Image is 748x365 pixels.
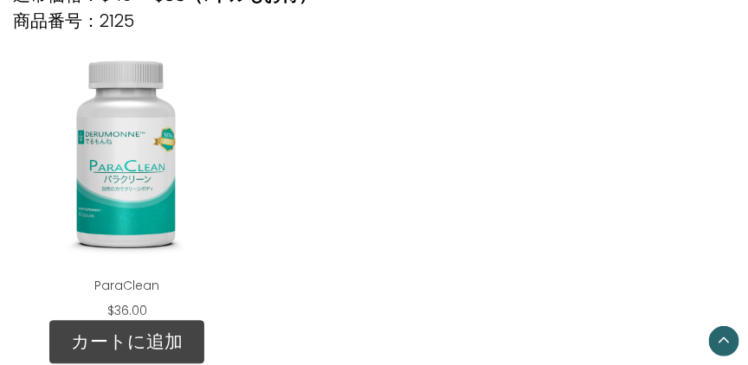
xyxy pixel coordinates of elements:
div: $36.00 [97,303,158,321]
div: ParaClean [13,34,242,321]
p: 商品番号：2125 [13,8,602,34]
a: カートに追加 [49,321,204,364]
a: ParaClean [94,278,159,295]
